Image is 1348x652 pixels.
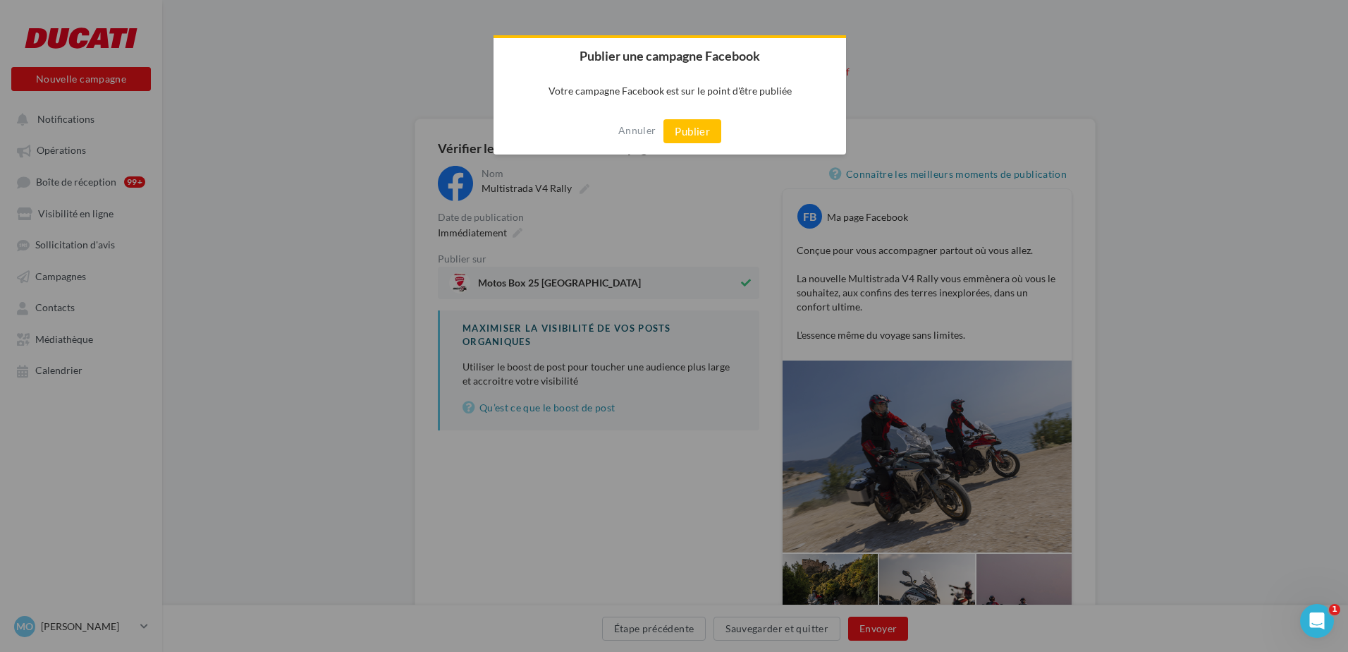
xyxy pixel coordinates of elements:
h2: Publier une campagne Facebook [494,38,846,73]
button: Annuler [618,119,656,142]
iframe: Intercom live chat [1300,604,1334,638]
p: Votre campagne Facebook est sur le point d'être publiée [494,73,846,108]
button: Publier [663,119,721,143]
span: 1 [1329,604,1340,615]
